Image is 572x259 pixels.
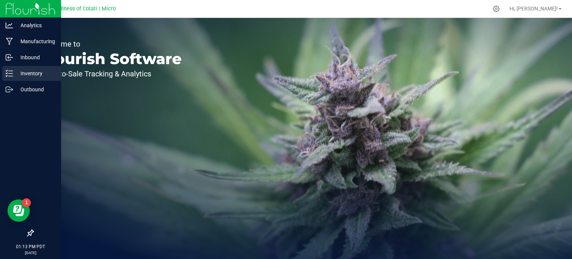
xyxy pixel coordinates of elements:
[6,38,13,45] inline-svg: Manufacturing
[6,86,13,93] inline-svg: Outbound
[6,22,13,29] inline-svg: Analytics
[13,53,58,62] p: Inbound
[6,70,13,77] inline-svg: Inventory
[7,199,30,222] iframe: Resource center
[13,37,58,46] p: Manufacturing
[3,243,58,250] p: 01:13 PM PDT
[492,5,501,12] div: Manage settings
[13,21,58,30] p: Analytics
[22,198,31,207] iframe: Resource center unread badge
[40,70,182,78] p: Seed-to-Sale Tracking & Analytics
[40,40,182,48] p: Welcome to
[13,85,58,94] p: Outbound
[6,54,13,61] inline-svg: Inbound
[3,250,58,256] p: [DATE]
[40,51,182,66] p: Flourish Software
[509,6,558,12] span: Hi, [PERSON_NAME]!
[13,69,58,78] p: Inventory
[36,6,116,12] span: Mercy Wellness of Cotati | Micro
